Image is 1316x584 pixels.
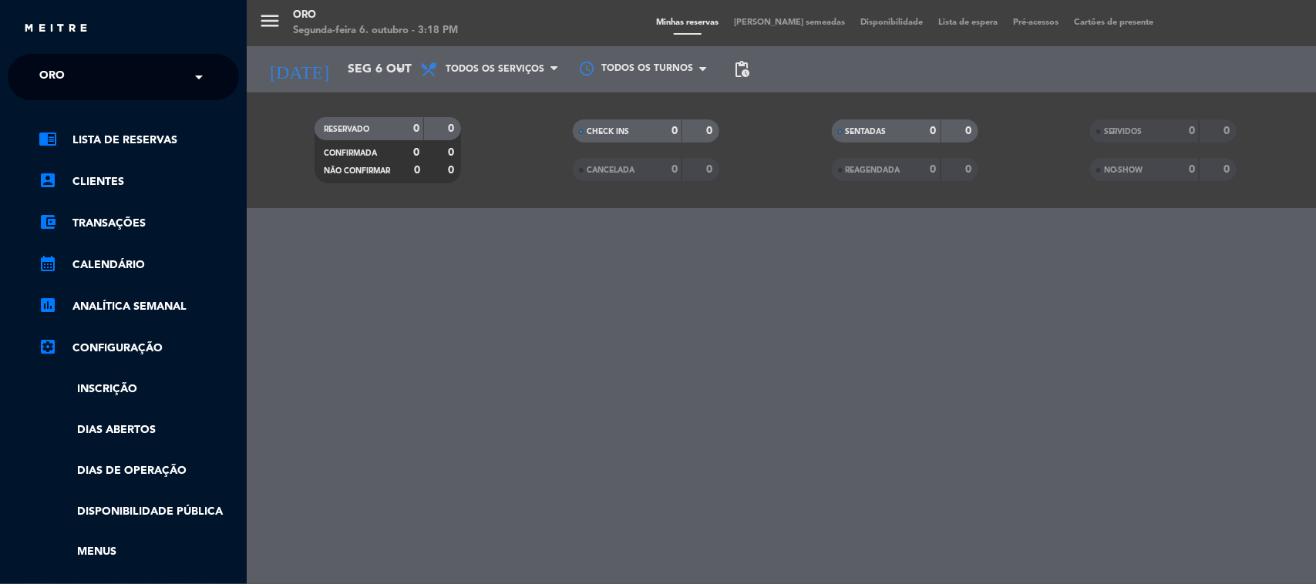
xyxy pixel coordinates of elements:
[39,171,57,190] i: account_box
[39,337,57,356] i: settings_applications
[39,503,239,521] a: Disponibilidade pública
[23,23,89,35] img: MEITRE
[39,296,57,314] i: assessment
[39,254,57,273] i: calendar_month
[39,131,239,149] a: chrome_reader_modeLista de Reservas
[39,381,239,398] a: Inscrição
[39,339,239,357] a: Configuração
[39,129,57,148] i: chrome_reader_mode
[39,462,239,480] a: Dias de Operação
[39,543,239,561] a: Menus
[39,214,239,233] a: account_balance_walletTransações
[39,421,239,439] a: Dias abertos
[39,256,239,274] a: calendar_monthCalendário
[39,297,239,316] a: assessmentANALÍTICA SEMANAL
[39,173,239,191] a: account_boxClientes
[39,61,65,93] span: Oro
[39,213,57,231] i: account_balance_wallet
